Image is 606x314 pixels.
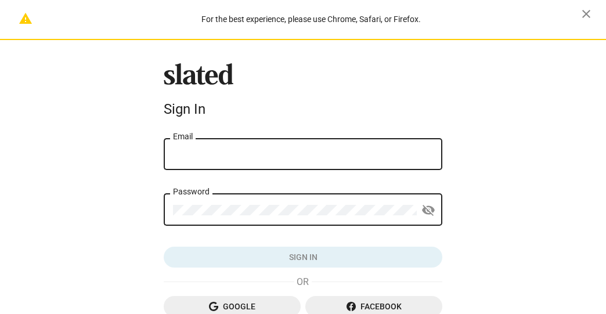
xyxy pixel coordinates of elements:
[579,7,593,21] mat-icon: close
[417,199,440,222] button: Show password
[41,12,582,27] div: For the best experience, please use Chrome, Safari, or Firefox.
[19,12,33,26] mat-icon: warning
[164,101,442,117] div: Sign In
[421,201,435,219] mat-icon: visibility_off
[164,63,442,122] sl-branding: Sign In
